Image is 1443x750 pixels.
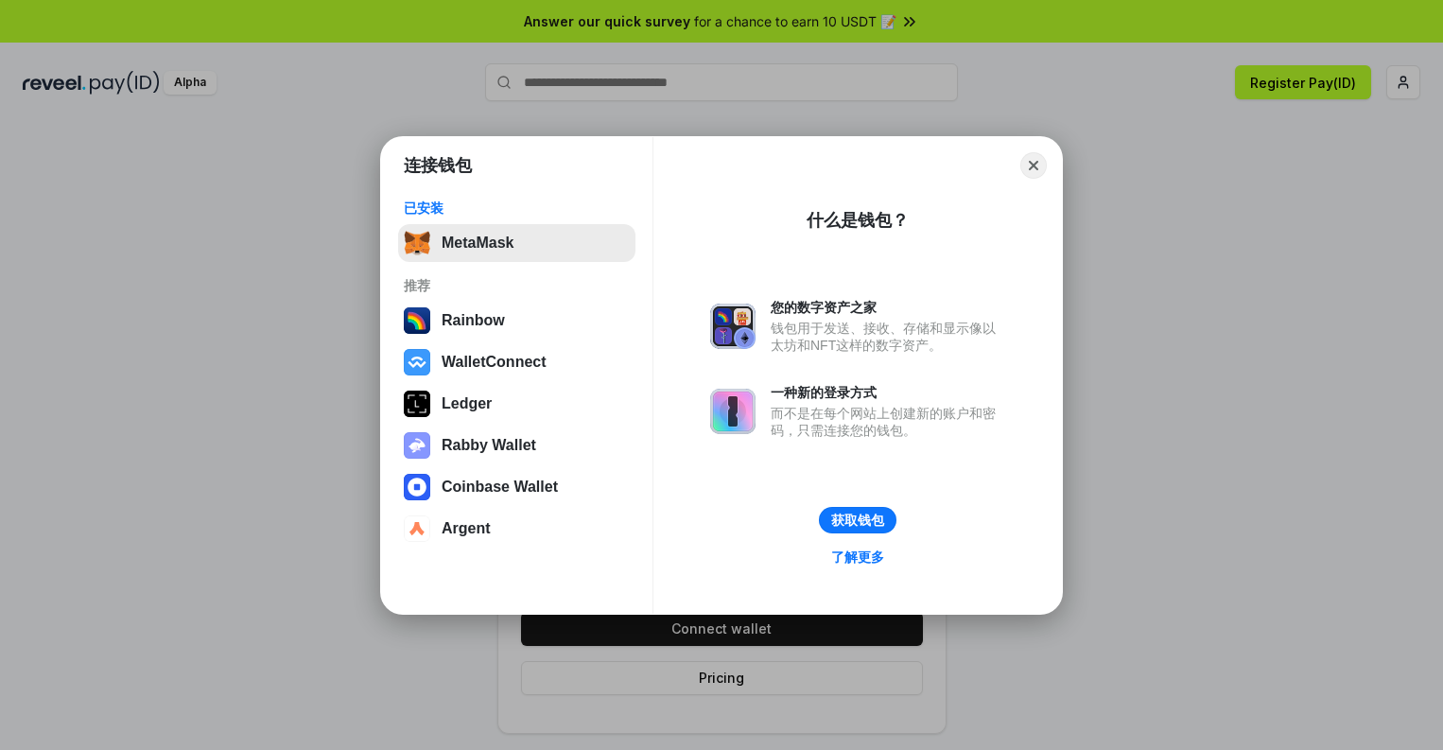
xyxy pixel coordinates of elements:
div: 一种新的登录方式 [771,384,1005,401]
img: svg+xml,%3Csvg%20xmlns%3D%22http%3A%2F%2Fwww.w3.org%2F2000%2Fsvg%22%20width%3D%2228%22%20height%3... [404,391,430,417]
div: 了解更多 [831,549,884,566]
div: Rainbow [442,312,505,329]
img: svg+xml,%3Csvg%20xmlns%3D%22http%3A%2F%2Fwww.w3.org%2F2000%2Fsvg%22%20fill%3D%22none%22%20viewBox... [710,389,756,434]
h1: 连接钱包 [404,154,472,177]
div: 已安装 [404,200,630,217]
button: Close [1020,152,1047,179]
div: 而不是在每个网站上创建新的账户和密码，只需连接您的钱包。 [771,405,1005,439]
div: MetaMask [442,235,513,252]
img: svg+xml,%3Csvg%20xmlns%3D%22http%3A%2F%2Fwww.w3.org%2F2000%2Fsvg%22%20fill%3D%22none%22%20viewBox... [710,304,756,349]
button: Rainbow [398,302,635,340]
a: 了解更多 [820,545,895,569]
button: 获取钱包 [819,507,896,533]
div: 您的数字资产之家 [771,299,1005,316]
img: svg+xml,%3Csvg%20fill%3D%22none%22%20height%3D%2233%22%20viewBox%3D%220%200%2035%2033%22%20width%... [404,230,430,256]
img: svg+xml,%3Csvg%20width%3D%22120%22%20height%3D%22120%22%20viewBox%3D%220%200%20120%20120%22%20fil... [404,307,430,334]
button: Coinbase Wallet [398,468,635,506]
div: 钱包用于发送、接收、存储和显示像以太坊和NFT这样的数字资产。 [771,320,1005,354]
img: svg+xml,%3Csvg%20width%3D%2228%22%20height%3D%2228%22%20viewBox%3D%220%200%2028%2028%22%20fill%3D... [404,474,430,500]
div: Ledger [442,395,492,412]
div: Coinbase Wallet [442,479,558,496]
button: Argent [398,510,635,548]
img: svg+xml,%3Csvg%20xmlns%3D%22http%3A%2F%2Fwww.w3.org%2F2000%2Fsvg%22%20fill%3D%22none%22%20viewBox... [404,432,430,459]
button: MetaMask [398,224,635,262]
div: Rabby Wallet [442,437,536,454]
img: svg+xml,%3Csvg%20width%3D%2228%22%20height%3D%2228%22%20viewBox%3D%220%200%2028%2028%22%20fill%3D... [404,515,430,542]
div: 推荐 [404,277,630,294]
div: 获取钱包 [831,512,884,529]
button: Rabby Wallet [398,427,635,464]
button: Ledger [398,385,635,423]
button: WalletConnect [398,343,635,381]
div: WalletConnect [442,354,547,371]
div: 什么是钱包？ [807,209,909,232]
img: svg+xml,%3Csvg%20width%3D%2228%22%20height%3D%2228%22%20viewBox%3D%220%200%2028%2028%22%20fill%3D... [404,349,430,375]
div: Argent [442,520,491,537]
